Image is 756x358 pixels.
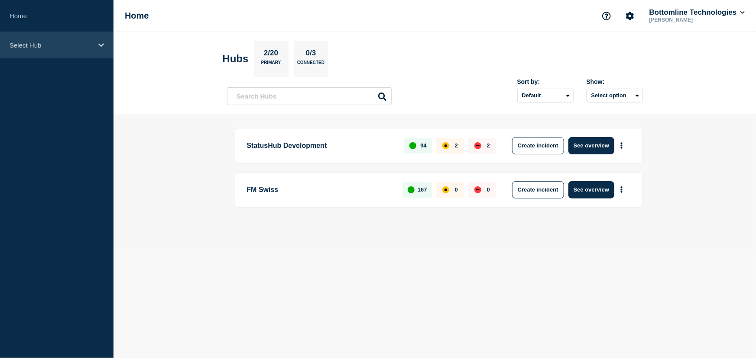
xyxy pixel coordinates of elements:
button: More actions [616,182,627,198]
p: 0/3 [302,49,319,60]
p: 2/20 [260,49,281,60]
button: Select option [587,89,643,102]
p: 2 [487,142,490,149]
p: Primary [261,60,281,69]
button: More actions [616,137,627,153]
p: [PERSON_NAME] [648,17,738,23]
p: 2 [455,142,458,149]
p: Connected [297,60,324,69]
button: See overview [568,137,614,154]
p: 0 [487,186,490,193]
div: Sort by: [517,78,574,85]
button: Create incident [512,181,564,198]
div: down [474,142,481,149]
p: StatusHub Development [247,137,395,154]
p: 167 [418,186,427,193]
div: Show: [587,78,643,85]
div: up [408,186,415,193]
button: Bottomline Technologies [648,8,746,17]
input: Search Hubs [227,87,392,105]
div: down [474,186,481,193]
select: Sort by [517,89,574,102]
h2: Hubs [223,53,249,65]
button: Account settings [621,7,639,25]
p: Select Hub [10,42,93,49]
button: Support [597,7,616,25]
p: FM Swiss [247,181,393,198]
p: 94 [420,142,426,149]
p: 0 [455,186,458,193]
h1: Home [125,11,149,21]
div: up [409,142,416,149]
button: See overview [568,181,614,198]
div: affected [442,142,449,149]
div: affected [442,186,449,193]
button: Create incident [512,137,564,154]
